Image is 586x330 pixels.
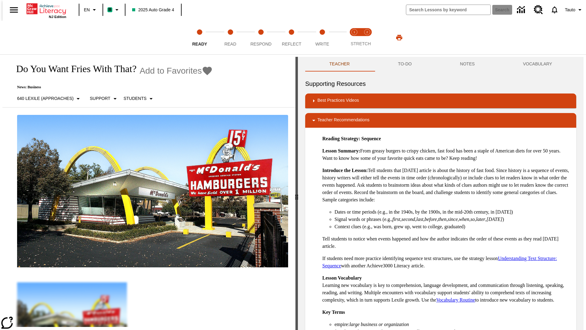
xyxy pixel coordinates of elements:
a: Notifications [547,2,562,18]
em: [DATE] [487,217,502,222]
span: B [108,6,111,13]
button: Stretch Respond step 2 of 2 [358,21,376,54]
input: search field [406,5,490,15]
strong: Sequence [361,136,381,141]
span: Write [315,42,329,46]
em: before [425,217,437,222]
button: Teacher [305,57,374,71]
button: TO-DO [374,57,436,71]
button: Scaffolds, Support [87,93,121,104]
span: Reflect [282,42,302,46]
span: 2025 Auto Grade 4 [132,7,174,13]
span: Tauto [565,7,575,13]
p: Tell students to notice when events happened and how the author indicates the order of these even... [322,235,571,250]
button: Select Lexile, 640 Lexile (Approaches) [15,93,84,104]
a: Data Center [513,2,530,18]
p: Support [90,95,110,102]
p: Tell students that [DATE] article is about the history of fast food. Since history is a sequence ... [322,167,571,204]
li: empire: [335,321,571,328]
button: Open side menu [5,1,23,19]
strong: Lesson Vocabulary [322,275,362,280]
p: 640 Lexile (Approaches) [17,95,74,102]
div: Teacher Recommendations [305,113,576,128]
button: Print [389,32,409,43]
em: so [471,217,475,222]
h6: Supporting Resources [305,79,576,89]
button: Language: EN, Select a language [81,4,101,15]
div: Press Enter or Spacebar and then press right and left arrow keys to move the slider [295,57,298,330]
em: since [448,217,458,222]
text: 2 [366,31,368,34]
div: Best Practices Videos [305,94,576,108]
button: Stretch Read step 1 of 2 [345,21,363,54]
div: Home [27,2,66,19]
strong: Reading Strategy: [322,136,360,141]
strong: Key Terms [322,310,345,315]
span: STRETCH [351,41,371,46]
em: when [459,217,469,222]
button: Read step 2 of 5 [212,21,248,54]
p: Learning new vocabulary is key to comprehension, language development, and communication through ... [322,274,571,304]
p: If students need more practice identifying sequence text structures, use the strategy lesson with... [322,255,571,269]
button: Reflect step 4 of 5 [274,21,309,54]
button: Ready step 1 of 5 [182,21,217,54]
em: first [392,217,400,222]
a: Resource Center, Will open in new tab [530,2,547,18]
button: NOTES [436,57,499,71]
em: second [402,217,415,222]
span: Ready [192,42,207,46]
div: reading [2,57,295,327]
em: later [476,217,485,222]
strong: Lesson Summary: [322,148,360,153]
img: One of the first McDonald's stores, with the iconic red sign and golden arches. [17,115,288,268]
span: Read [224,42,236,46]
li: Dates or time periods (e.g., in the 1940s, by the 1900s, in the mid-20th century, in [DATE]) [335,208,571,216]
li: Signal words or phrases (e.g., , , , , , , , , , ) [335,216,571,223]
button: Write step 5 of 5 [305,21,340,54]
button: Respond step 3 of 5 [243,21,279,54]
span: Add to Favorites [139,66,202,76]
a: Understanding Text Structure: Sequence [322,256,557,268]
text: 1 [353,31,355,34]
button: Add to Favorites - Do You Want Fries With That? [139,65,213,76]
p: From greasy burgers to crispy chicken, fast food has been a staple of American diets for over 50 ... [322,147,571,162]
em: large business or organization [349,322,409,327]
button: Select Student [121,93,157,104]
div: Instructional Panel Tabs [305,57,576,71]
span: NJ Edition [49,15,66,19]
button: Profile/Settings [562,4,586,15]
a: Vocabulary Routine [436,297,475,302]
em: last [416,217,423,222]
h1: Do You Want Fries With That? [10,63,136,75]
li: Context clues (e.g., was born, grew up, went to college, graduated) [335,223,571,230]
p: Teacher Recommendations [317,117,369,124]
p: News: Business [10,85,213,90]
button: Boost Class color is mint green. Change class color [105,4,123,15]
button: VOCABULARY [499,57,576,71]
p: Best Practices Videos [317,97,359,105]
span: EN [84,7,90,13]
strong: Introduce the Lesson: [322,168,368,173]
span: Respond [250,42,271,46]
em: then [438,217,447,222]
p: Students [124,95,146,102]
div: activity [298,57,584,330]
